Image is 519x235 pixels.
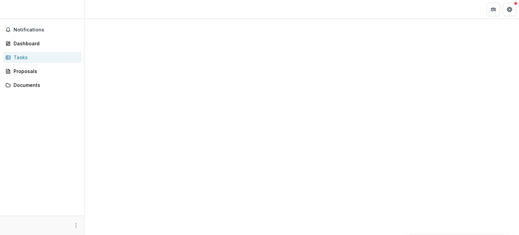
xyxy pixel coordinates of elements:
a: Documents [3,79,81,91]
button: Partners [487,3,500,16]
button: Get Help [503,3,516,16]
a: Proposals [3,66,81,77]
button: More [72,221,80,230]
a: Dashboard [3,38,81,49]
button: Notifications [3,24,81,35]
div: Dashboard [14,40,76,47]
div: Tasks [14,54,76,61]
a: Tasks [3,52,81,63]
div: Proposals [14,68,76,75]
span: Notifications [14,27,79,33]
div: Documents [14,81,76,89]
